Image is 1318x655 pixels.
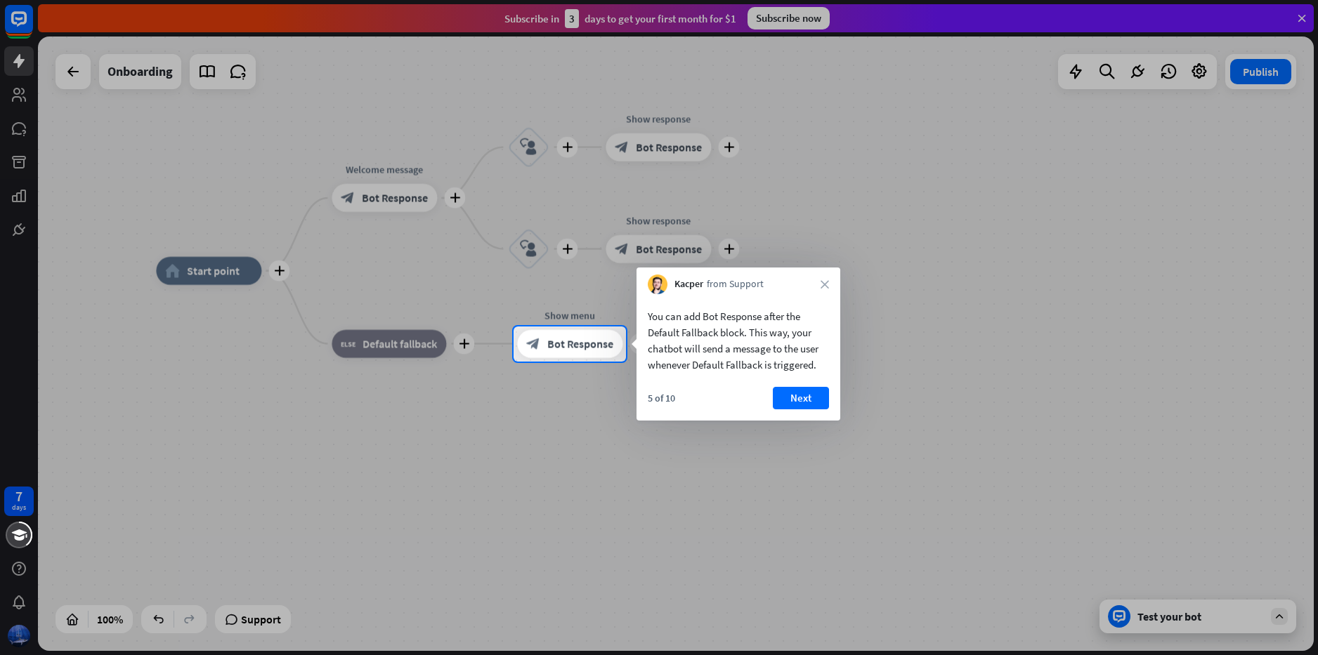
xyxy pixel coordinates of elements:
[11,6,53,48] button: Open LiveChat chat widget
[526,337,540,351] i: block_bot_response
[821,280,829,289] i: close
[674,277,703,291] span: Kacper
[648,392,675,404] div: 5 of 10
[707,277,764,291] span: from Support
[773,387,829,409] button: Next
[648,308,829,373] div: You can add Bot Response after the Default Fallback block. This way, your chatbot will send a mes...
[547,337,613,351] span: Bot Response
